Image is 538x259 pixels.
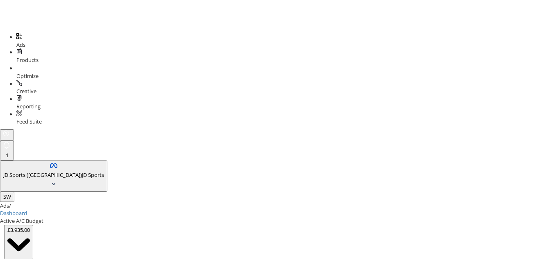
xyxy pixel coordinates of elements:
span: JD Sports [82,171,104,179]
span: Feed Suite [16,118,42,125]
span: SW [3,193,11,200]
div: £3,935.00 [7,226,30,234]
div: 1 [3,151,11,159]
span: Creative [16,87,36,95]
span: JD Sports ([GEOGRAPHIC_DATA]) [3,171,82,179]
span: Reporting [16,103,41,110]
span: Optimize [16,72,39,80]
span: Ads [16,41,25,48]
span: Products [16,56,39,64]
span: / [9,202,11,209]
